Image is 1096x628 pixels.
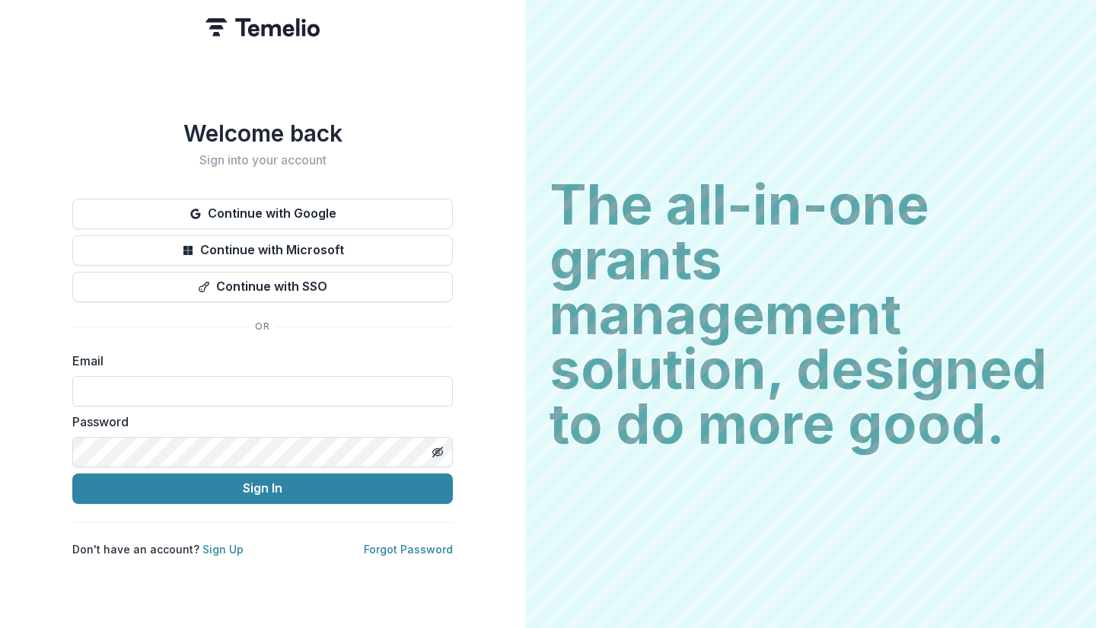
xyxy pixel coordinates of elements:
[72,352,444,370] label: Email
[72,272,453,302] button: Continue with SSO
[72,199,453,229] button: Continue with Google
[72,413,444,431] label: Password
[425,440,450,464] button: Toggle password visibility
[202,543,244,556] a: Sign Up
[364,543,453,556] a: Forgot Password
[205,18,320,37] img: Temelio
[72,153,453,167] h2: Sign into your account
[72,120,453,147] h1: Welcome back
[72,235,453,266] button: Continue with Microsoft
[72,473,453,504] button: Sign In
[72,541,244,557] p: Don't have an account?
